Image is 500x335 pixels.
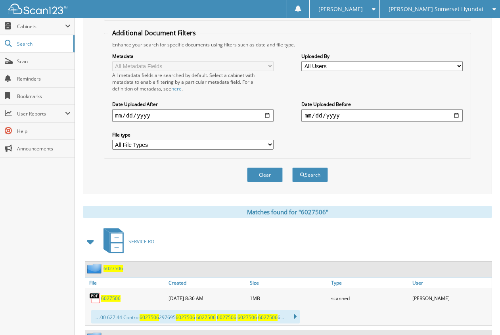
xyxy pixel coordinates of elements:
img: PDF.png [89,292,101,304]
span: User Reports [17,110,65,117]
span: [PERSON_NAME] Somerset Hyundai [389,7,483,12]
a: User [410,277,492,288]
a: 6027506 [103,265,123,272]
div: [PERSON_NAME] [410,290,492,306]
a: File [85,277,167,288]
span: 6027506 [140,314,159,321]
div: scanned [329,290,410,306]
span: Help [17,128,71,135]
a: Type [329,277,410,288]
label: Metadata [112,53,274,60]
span: Cabinets [17,23,65,30]
img: folder2.png [87,264,103,273]
label: File type [112,131,274,138]
label: Date Uploaded Before [301,101,463,108]
label: Date Uploaded After [112,101,274,108]
img: scan123-logo-white.svg [8,4,67,14]
a: 6027506 [101,295,121,302]
span: 6027506 [176,314,195,321]
div: Enhance your search for specific documents using filters such as date and file type. [108,41,467,48]
span: [PERSON_NAME] [318,7,363,12]
div: [DATE] 8:36 AM [167,290,248,306]
span: 6027506 [258,314,278,321]
span: SERVICE RO [128,238,154,245]
span: 6027506 [238,314,257,321]
button: Clear [247,167,283,182]
legend: Additional Document Filters [108,29,200,37]
span: Search [17,40,69,47]
span: Scan [17,58,71,65]
input: end [301,109,463,122]
label: Uploaded By [301,53,463,60]
span: 6027506 [217,314,236,321]
div: All metadata fields are searched by default. Select a cabinet with metadata to enable filtering b... [112,72,274,92]
div: 1MB [248,290,329,306]
button: Search [292,167,328,182]
span: Reminders [17,75,71,82]
a: Size [248,277,329,288]
div: Matches found for "6027506" [83,206,492,218]
a: here [171,85,182,92]
span: Announcements [17,145,71,152]
div: ... .00 627.44 Control 297695 6... [91,310,300,323]
a: Created [167,277,248,288]
a: SERVICE RO [99,226,154,257]
span: Bookmarks [17,93,71,100]
input: start [112,109,274,122]
iframe: Chat Widget [460,297,500,335]
span: 6027506 [196,314,216,321]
